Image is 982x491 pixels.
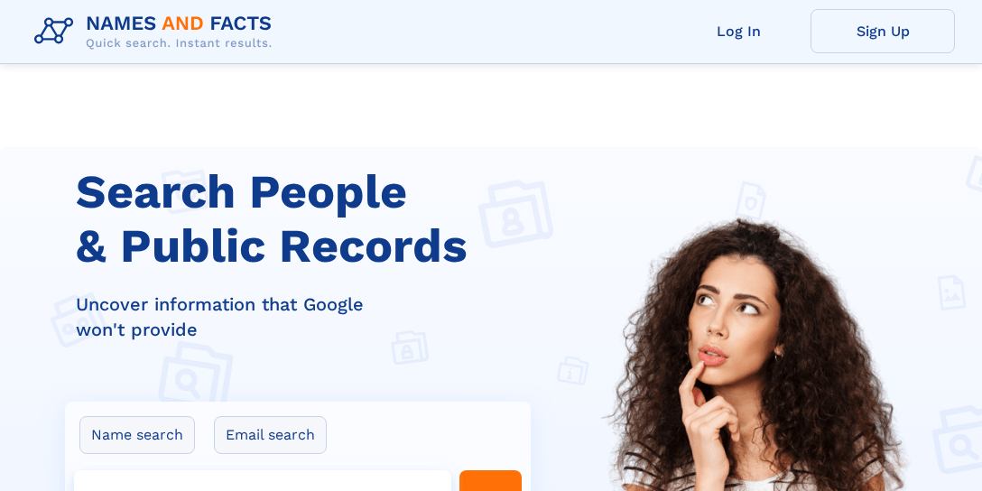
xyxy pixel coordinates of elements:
a: Log In [666,9,811,53]
div: Uncover information that Google won't provide [76,292,542,342]
h1: Search People & Public Records [76,165,542,273]
img: Logo Names and Facts [27,7,287,56]
label: Email search [214,416,327,454]
a: Sign Up [811,9,955,53]
label: Name search [79,416,195,454]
